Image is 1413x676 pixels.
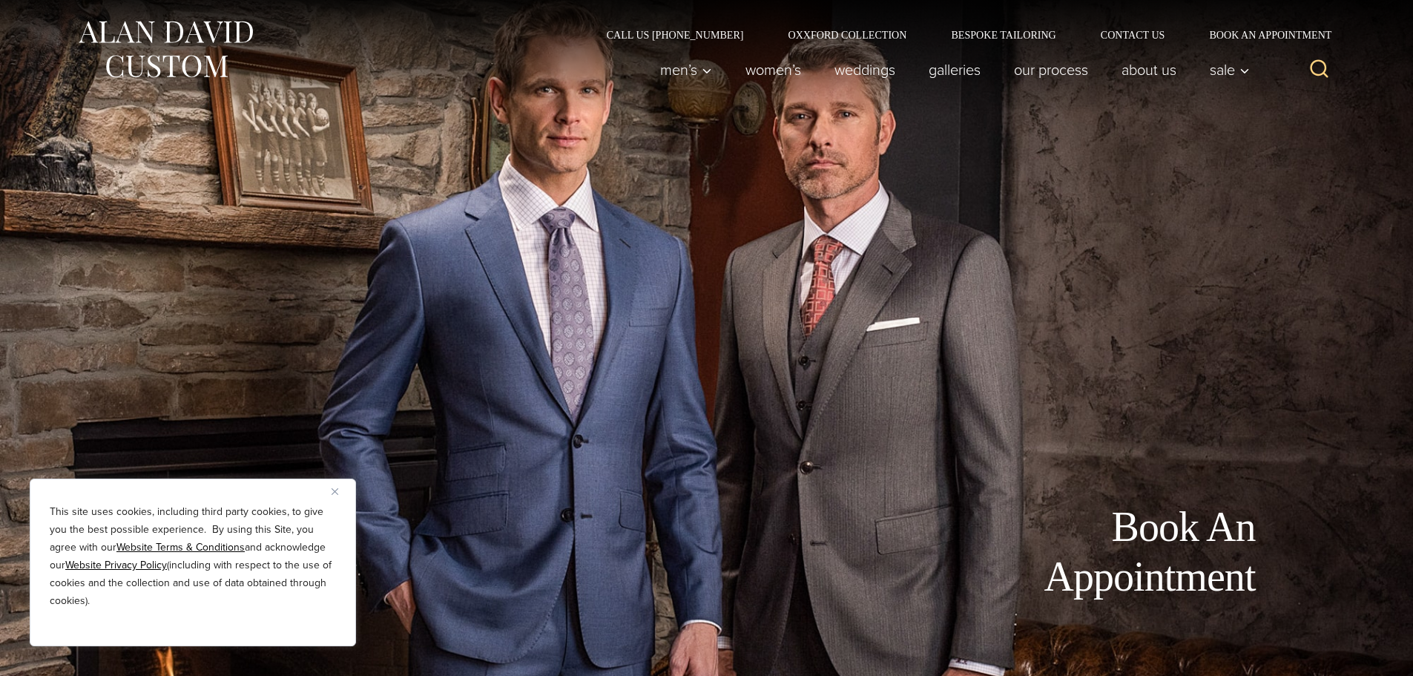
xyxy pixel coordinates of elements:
[912,55,997,85] a: Galleries
[765,30,929,40] a: Oxxford Collection
[584,30,766,40] a: Call Us [PHONE_NUMBER]
[660,62,712,77] span: Men’s
[728,55,817,85] a: Women’s
[643,55,1257,85] nav: Primary Navigation
[76,16,254,82] img: Alan David Custom
[817,55,912,85] a: weddings
[929,30,1078,40] a: Bespoke Tailoring
[1078,30,1188,40] a: Contact Us
[116,539,245,555] a: Website Terms & Conditions
[1187,30,1337,40] a: Book an Appointment
[1210,62,1250,77] span: Sale
[65,557,167,573] a: Website Privacy Policy
[1104,55,1193,85] a: About Us
[1302,52,1337,88] button: View Search Form
[332,488,338,495] img: Close
[997,55,1104,85] a: Our Process
[50,503,336,610] p: This site uses cookies, including third party cookies, to give you the best possible experience. ...
[332,482,349,500] button: Close
[922,502,1256,602] h1: Book An Appointment
[584,30,1337,40] nav: Secondary Navigation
